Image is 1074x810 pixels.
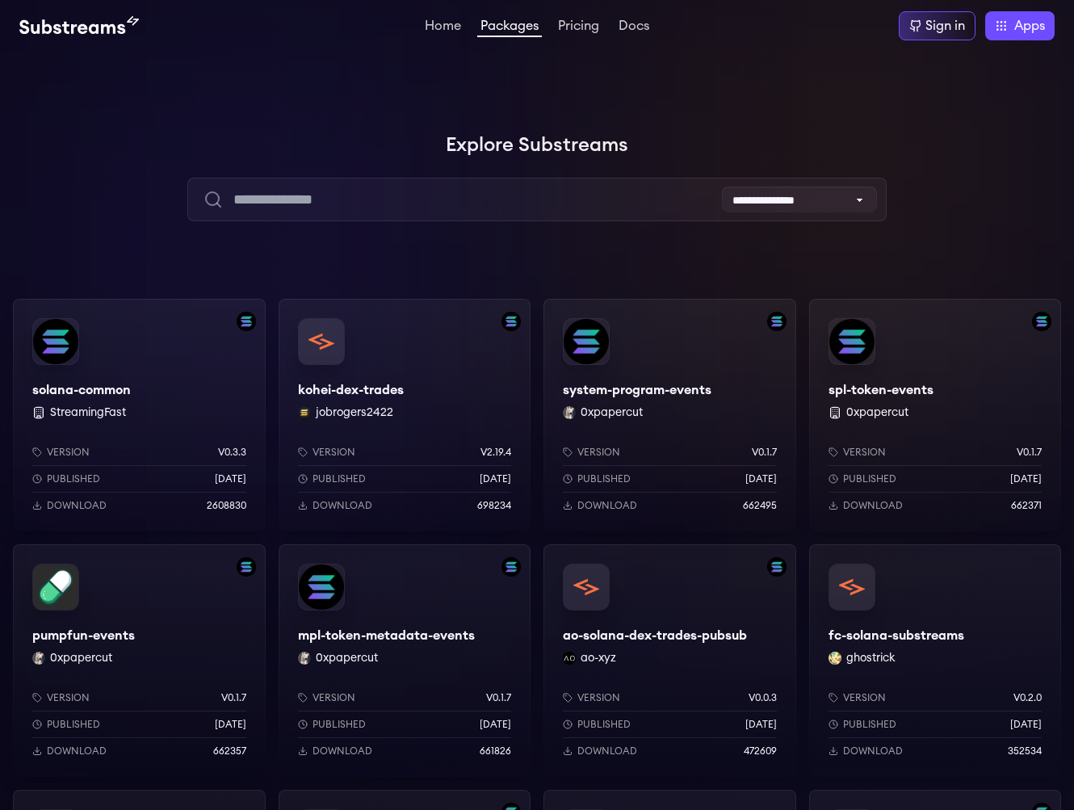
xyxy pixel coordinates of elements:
button: jobrogers2422 [316,405,393,421]
p: Version [843,446,886,459]
a: Filter by solana networksystem-program-eventssystem-program-events0xpapercut 0xpapercutVersionv0.... [543,299,796,531]
p: v0.1.7 [486,691,511,704]
p: 662495 [743,499,777,512]
p: Published [47,718,100,731]
p: Published [47,472,100,485]
p: [DATE] [215,718,246,731]
p: Download [47,745,107,758]
p: Download [313,745,372,758]
p: Published [577,718,631,731]
p: Version [47,446,90,459]
p: [DATE] [1010,718,1042,731]
p: Version [313,446,355,459]
img: Filter by solana network [237,557,256,577]
p: 472609 [744,745,777,758]
img: Filter by solana network [1032,312,1051,331]
p: Download [47,499,107,512]
p: Version [47,691,90,704]
p: Published [313,472,366,485]
p: [DATE] [1010,472,1042,485]
p: v0.2.0 [1013,691,1042,704]
button: ao-xyz [581,650,616,666]
a: Home [422,19,464,36]
a: Filter by solana networkkohei-dex-tradeskohei-dex-tradesjobrogers2422 jobrogers2422Versionv2.19.4... [279,299,531,531]
p: Published [313,718,366,731]
p: 2608830 [207,499,246,512]
p: [DATE] [215,472,246,485]
p: 352534 [1008,745,1042,758]
p: v0.3.3 [218,446,246,459]
img: Filter by solana network [767,557,787,577]
a: Filter by solana networkao-solana-dex-trades-pubsubao-solana-dex-trades-pubsubao-xyz ao-xyzVersio... [543,544,796,777]
p: [DATE] [745,718,777,731]
p: 662371 [1011,499,1042,512]
p: Published [843,472,896,485]
p: Version [577,691,620,704]
img: Filter by solana network [237,312,256,331]
a: fc-solana-substreamsfc-solana-substreamsghostrick ghostrickVersionv0.2.0Published[DATE]Download35... [809,544,1062,777]
p: Download [843,499,903,512]
span: Apps [1014,16,1045,36]
p: v2.19.4 [480,446,511,459]
img: Filter by solana network [501,312,521,331]
p: Published [843,718,896,731]
p: 662357 [213,745,246,758]
a: Filter by solana networkpumpfun-eventspumpfun-events0xpapercut 0xpapercutVersionv0.1.7Published[D... [13,544,266,777]
p: 698234 [477,499,511,512]
p: v0.1.7 [1017,446,1042,459]
img: Substream's logo [19,16,139,36]
a: Sign in [899,11,975,40]
img: Filter by solana network [767,312,787,331]
p: [DATE] [480,472,511,485]
p: Download [843,745,903,758]
p: v0.1.7 [752,446,777,459]
p: Version [843,691,886,704]
p: Version [313,691,355,704]
a: Filter by solana networksolana-commonsolana-common StreamingFastVersionv0.3.3Published[DATE]Downl... [13,299,266,531]
p: [DATE] [745,472,777,485]
button: 0xpapercut [316,650,378,666]
p: 661826 [480,745,511,758]
p: Download [577,499,637,512]
div: Sign in [925,16,965,36]
button: 0xpapercut [581,405,643,421]
a: Docs [615,19,652,36]
button: 0xpapercut [846,405,908,421]
p: Download [313,499,372,512]
p: Published [577,472,631,485]
p: Version [577,446,620,459]
button: 0xpapercut [50,650,112,666]
button: StreamingFast [50,405,126,421]
a: Packages [477,19,542,37]
p: [DATE] [480,718,511,731]
img: Filter by solana network [501,557,521,577]
a: Filter by solana networkspl-token-eventsspl-token-events 0xpapercutVersionv0.1.7Published[DATE]Do... [809,299,1062,531]
p: v0.0.3 [749,691,777,704]
a: Pricing [555,19,602,36]
p: v0.1.7 [221,691,246,704]
a: Filter by solana networkmpl-token-metadata-eventsmpl-token-metadata-events0xpapercut 0xpapercutVe... [279,544,531,777]
button: ghostrick [846,650,896,666]
p: Download [577,745,637,758]
h1: Explore Substreams [13,129,1061,162]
